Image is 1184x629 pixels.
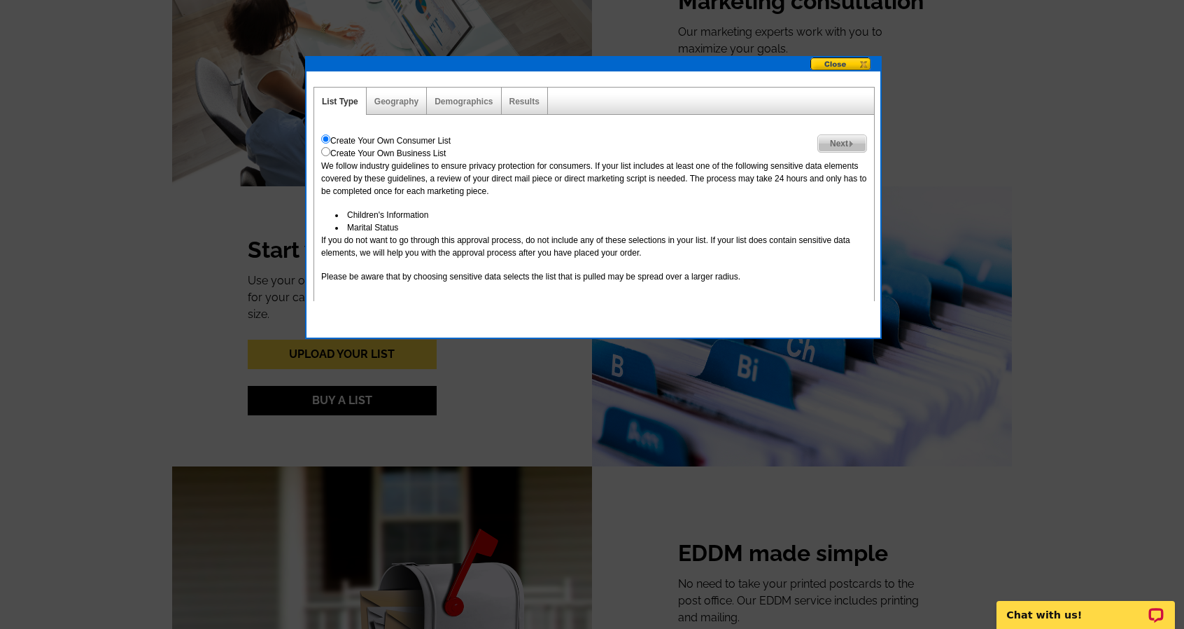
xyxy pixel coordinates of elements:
[374,97,418,106] a: Geography
[321,134,867,147] div: Create Your Own Consumer List
[987,585,1184,629] iframe: LiveChat chat widget
[321,270,867,283] p: Please be aware that by choosing sensitive data selects the list that is pulled may be spread ove...
[335,221,867,234] li: Marital Status
[435,97,493,106] a: Demographics
[509,97,540,106] a: Results
[818,135,866,152] span: Next
[335,209,867,221] li: Children's Information
[321,160,867,198] p: We follow industry guidelines to ensure privacy protection for consumers. If your list includes a...
[321,234,867,259] p: If you do not want to go through this approval process, do not include any of these selections in...
[848,141,854,147] img: button-next-arrow-gray.png
[322,97,358,106] a: List Type
[321,147,867,160] div: Create Your Own Business List
[817,134,867,153] a: Next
